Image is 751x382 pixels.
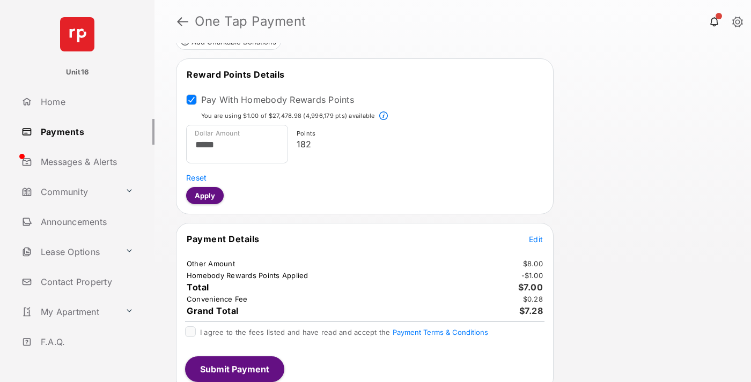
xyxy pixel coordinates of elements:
[186,271,309,280] td: Homebody Rewards Points Applied
[187,234,260,244] span: Payment Details
[17,269,154,295] a: Contact Property
[66,67,89,78] p: Unit16
[17,89,154,115] a: Home
[186,187,224,204] button: Apply
[201,111,375,121] p: You are using $1.00 of $27,478.98 (4,996,179 pts) available
[187,282,209,293] span: Total
[393,328,488,336] button: I agree to the fees listed and have read and accept the
[519,305,543,316] span: $7.28
[17,119,154,145] a: Payments
[186,259,235,268] td: Other Amount
[17,209,154,235] a: Announcements
[186,173,207,182] span: Reset
[186,172,207,183] button: Reset
[201,94,354,105] label: Pay With Homebody Rewards Points
[522,259,543,268] td: $8.00
[17,149,154,175] a: Messages & Alerts
[17,329,154,355] a: F.A.Q.
[185,356,284,382] button: Submit Payment
[200,328,488,336] span: I agree to the fees listed and have read and accept the
[17,239,121,265] a: Lease Options
[297,129,539,138] p: Points
[17,299,121,325] a: My Apartment
[297,138,539,151] p: 182
[17,179,121,205] a: Community
[187,69,285,80] span: Reward Points Details
[186,294,248,304] td: Convenience Fee
[521,271,544,280] td: - $1.00
[187,305,239,316] span: Grand Total
[522,294,543,304] td: $0.28
[60,17,94,51] img: svg+xml;base64,PHN2ZyB4bWxucz0iaHR0cDovL3d3dy53My5vcmcvMjAwMC9zdmciIHdpZHRoPSI2NCIgaGVpZ2h0PSI2NC...
[195,15,306,28] strong: One Tap Payment
[529,235,543,244] span: Edit
[518,282,543,293] span: $7.00
[529,234,543,244] button: Edit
